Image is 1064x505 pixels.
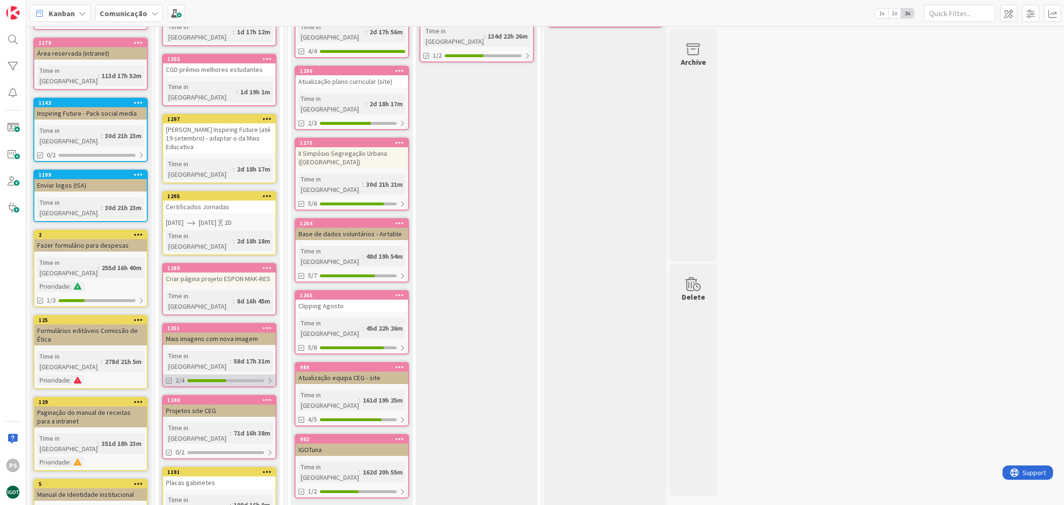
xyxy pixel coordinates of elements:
span: 1x [875,9,888,18]
div: Mais imagens com nova imagem [163,333,276,345]
div: Prioridade [37,375,70,385]
div: 1251 [167,325,276,332]
div: Prioridade [37,281,70,292]
div: Prioridade [37,457,70,467]
div: Time in [GEOGRAPHIC_DATA] [37,351,101,372]
div: Time in [GEOGRAPHIC_DATA] [298,21,366,42]
div: 1275 [296,139,408,147]
div: 255d 16h 40m [99,263,144,273]
div: Time in [GEOGRAPHIC_DATA] [298,174,362,195]
div: 129Paginação do manual de receitas para a intranet [34,398,147,427]
span: 0/2 [175,447,184,457]
div: 351d 18h 23m [99,438,144,449]
a: 1143Inspiring Future - Pack social mediaTime in [GEOGRAPHIC_DATA]:30d 21h 23m0/2 [33,98,148,162]
div: Atualização equipa CEG - site [296,372,408,384]
div: 5 [39,481,147,487]
div: 71d 16h 38m [231,428,273,438]
span: : [359,467,360,477]
div: 1295Certificados Jornadas [163,192,276,213]
span: : [233,296,235,306]
div: 125 [39,317,147,323]
div: 2d 18h 17m [367,99,405,109]
div: Criar página projeto ESPON MAK-RES [163,273,276,285]
div: 1143 [34,99,147,107]
a: 1297[PERSON_NAME] Inspiring Future (até 19 setembro) - adaptar o da Mais EducativaTime in [GEOGRA... [162,114,276,183]
div: Time in [GEOGRAPHIC_DATA] [166,351,230,372]
div: Time in [GEOGRAPHIC_DATA] [298,318,362,339]
span: : [70,457,71,467]
div: Time in [GEOGRAPHIC_DATA] [166,21,233,42]
div: 134d 22h 26m [485,31,530,41]
a: 1275II Simpósio Segregação Urbana ([GEOGRAPHIC_DATA])Time in [GEOGRAPHIC_DATA]:30d 21h 21m5/6 [295,138,409,211]
a: 984Atualização equipa CEG - siteTime in [GEOGRAPHIC_DATA]:161d 19h 25m4/5 [295,362,409,426]
div: 1302 [167,56,276,62]
div: 2D [225,218,232,228]
input: Quick Filter... [924,5,995,22]
a: 1296Atualização plano curricular (site)Time in [GEOGRAPHIC_DATA]:2d 18h 17m2/3 [295,66,409,130]
div: Time in [GEOGRAPHIC_DATA] [298,390,359,411]
div: 1265 [300,292,408,299]
a: 2Fazer formulário para despesasTime in [GEOGRAPHIC_DATA]:255d 16h 40mPrioridade:1/3 [33,230,148,307]
div: Time in [GEOGRAPHIC_DATA] [166,81,236,102]
span: 2/4 [175,375,184,385]
span: 1/2 [308,486,317,496]
div: [PERSON_NAME] Inspiring Future (até 19 setembro) - adaptar o da Mais Educativa [163,123,276,153]
span: : [233,27,235,37]
div: Atualização plano curricular (site) [296,75,408,88]
b: Comunicação [100,9,147,18]
div: 1240Projetos site CEG [163,396,276,417]
span: : [70,375,71,385]
a: 1264Base de dados voluntários - AirtableTime in [GEOGRAPHIC_DATA]:48d 19h 54m5/7 [295,218,409,283]
span: 1/2 [433,50,442,61]
div: 8d 16h 45m [235,296,273,306]
div: 58d 17h 31m [231,356,273,366]
div: 1265 [296,291,408,300]
span: : [359,395,360,405]
div: Certificados Jornadas [163,201,276,213]
div: 1199Enviar logos (ISA) [34,171,147,192]
div: 48d 19h 54m [364,251,405,262]
div: 962IGOTuna [296,435,408,456]
div: 125Formulários editáveis Comissão de Ética [34,316,147,345]
div: 1179 [34,39,147,47]
div: 1295 [167,193,276,200]
div: Clipping Agosto [296,300,408,312]
div: 161d 19h 25m [360,395,405,405]
div: 1302CGD prémio melhores estudantes [163,55,276,76]
span: 3x [901,9,914,18]
span: : [366,99,367,109]
a: 1295Certificados Jornadas[DATE][DATE]2DTime in [GEOGRAPHIC_DATA]:2d 18h 18m [162,191,276,255]
div: 1289Criar página projeto ESPON MAK-RES [163,264,276,285]
span: Support [20,1,43,13]
div: Fazer formulário para despesas [34,239,147,252]
div: 5 [34,480,147,488]
div: 1264 [296,219,408,228]
div: 2d 17h 56m [367,27,405,37]
span: 2/3 [308,118,317,128]
div: 962 [300,436,408,443]
div: 1179 [39,40,147,46]
img: Visit kanbanzone.com [6,6,20,20]
span: : [362,179,364,190]
span: 5/6 [308,343,317,353]
span: : [362,251,364,262]
span: : [101,131,102,141]
div: Time in [GEOGRAPHIC_DATA] [37,433,98,454]
div: Time in [GEOGRAPHIC_DATA] [37,197,101,218]
div: 113d 17h 52m [99,71,144,81]
div: 2 [39,232,147,238]
span: 5/7 [308,271,317,281]
span: : [366,27,367,37]
div: 30d 21h 21m [364,179,405,190]
div: 1d 17h 12m [235,27,273,37]
a: 1289Criar página projeto ESPON MAK-RESTime in [GEOGRAPHIC_DATA]:8d 16h 45m [162,263,276,315]
span: [DATE] [199,218,216,228]
div: 2Fazer formulário para despesas [34,231,147,252]
div: Paginação do manual de receitas para a intranet [34,406,147,427]
span: 5/6 [308,199,317,209]
div: Base de dados voluntários - Airtable [296,228,408,240]
div: 2d 18h 17m [235,164,273,174]
span: : [362,323,364,333]
div: 1289 [163,264,276,273]
div: 162d 20h 55m [360,467,405,477]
